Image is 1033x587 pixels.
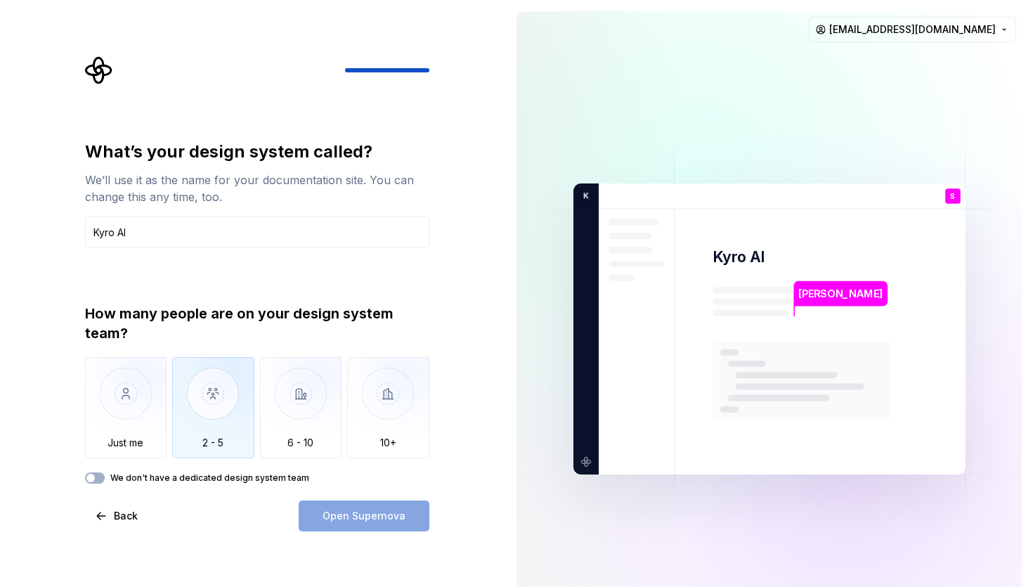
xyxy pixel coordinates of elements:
[85,141,429,163] div: What’s your design system called?
[829,22,996,37] span: [EMAIL_ADDRESS][DOMAIN_NAME]
[809,17,1016,42] button: [EMAIL_ADDRESS][DOMAIN_NAME]
[110,472,309,484] label: We don't have a dedicated design system team
[85,304,429,343] div: How many people are on your design system team?
[85,217,429,247] input: Design system name
[85,501,150,531] button: Back
[85,172,429,205] div: We’ll use it as the name for your documentation site. You can change this any time, too.
[950,193,955,200] p: S
[114,509,138,523] span: Back
[578,190,589,202] p: K
[713,247,765,267] p: Kyro AI
[85,56,113,84] svg: Supernova Logo
[798,286,883,302] p: [PERSON_NAME]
